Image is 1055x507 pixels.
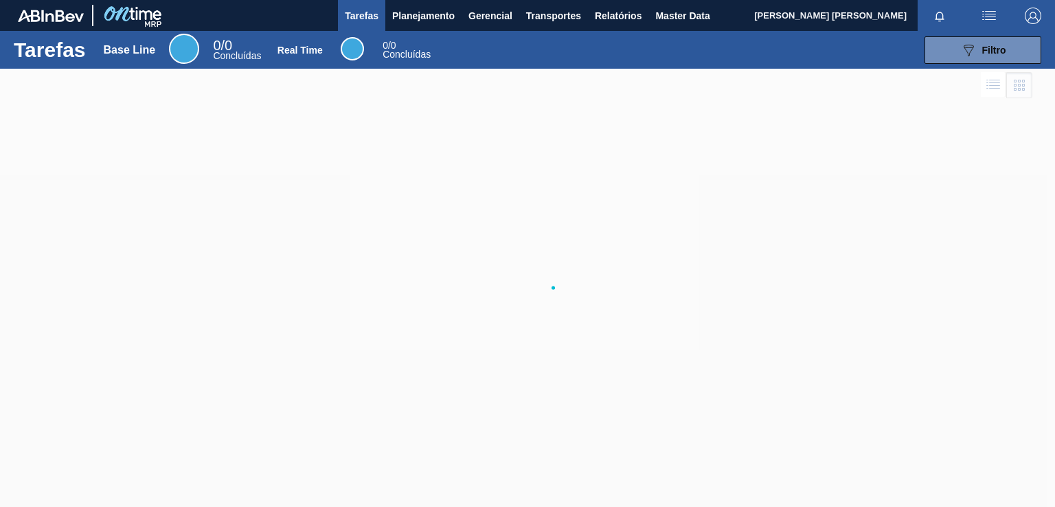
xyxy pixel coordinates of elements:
[526,8,581,24] span: Transportes
[169,34,199,64] div: Base Line
[924,36,1041,64] button: Filtro
[345,8,378,24] span: Tarefas
[918,6,962,25] button: Notificações
[383,49,431,60] span: Concluídas
[595,8,642,24] span: Relatórios
[392,8,455,24] span: Planejamento
[341,37,364,60] div: Real Time
[18,10,84,22] img: TNhmsLtSVTkK8tSr43FrP2fwEKptu5GPRR3wAAAABJRU5ErkJggg==
[213,50,261,61] span: Concluídas
[14,42,86,58] h1: Tarefas
[383,40,396,51] span: / 0
[213,38,232,53] span: / 0
[981,8,997,24] img: userActions
[277,45,323,56] div: Real Time
[213,38,220,53] span: 0
[655,8,710,24] span: Master Data
[213,40,261,60] div: Base Line
[982,45,1006,56] span: Filtro
[383,41,431,59] div: Real Time
[468,8,512,24] span: Gerencial
[383,40,388,51] span: 0
[1025,8,1041,24] img: Logout
[104,44,156,56] div: Base Line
